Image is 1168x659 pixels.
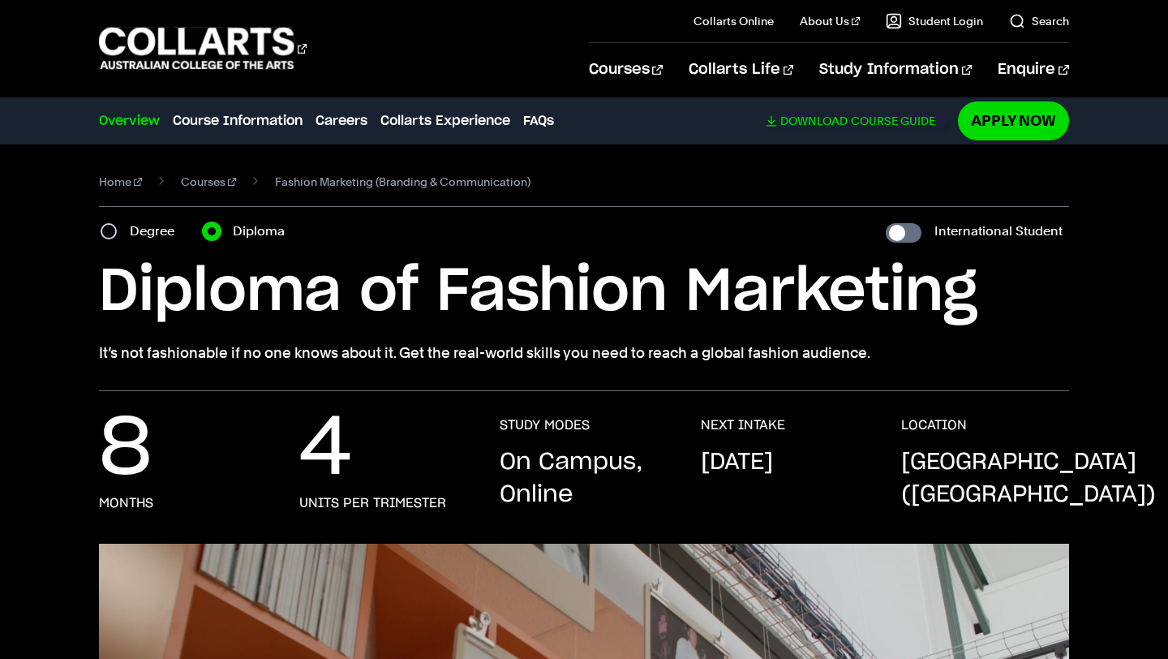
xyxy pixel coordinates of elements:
p: 4 [299,417,352,482]
p: [GEOGRAPHIC_DATA] ([GEOGRAPHIC_DATA]) [901,446,1156,511]
a: Apply Now [958,101,1069,140]
h3: LOCATION [901,417,967,433]
a: Course Information [173,111,303,131]
label: Degree [130,220,184,243]
p: It’s not fashionable if no one knows about it. Get the real-world skills you need to reach a glob... [99,342,1068,364]
h3: STUDY MODES [500,417,590,433]
a: Collarts Life [689,43,793,97]
a: Enquire [998,43,1068,97]
a: Courses [589,43,663,97]
a: Overview [99,111,160,131]
a: Study Information [819,43,972,97]
h3: units per trimester [299,495,446,511]
p: On Campus, Online [500,446,668,511]
label: Diploma [233,220,294,243]
a: About Us [800,13,860,29]
span: Fashion Marketing (Branding & Communication) [275,170,530,193]
h3: NEXT INTAKE [701,417,785,433]
h1: Diploma of Fashion Marketing [99,256,1068,329]
a: Home [99,170,142,193]
p: [DATE] [701,446,773,479]
a: Collarts Experience [380,111,510,131]
a: Collarts Online [693,13,774,29]
h3: months [99,495,153,511]
a: DownloadCourse Guide [766,114,948,128]
div: Go to homepage [99,25,307,71]
span: Download [780,114,848,128]
a: Student Login [886,13,983,29]
p: 8 [99,417,152,482]
a: FAQs [523,111,554,131]
label: International Student [934,220,1063,243]
a: Courses [181,170,236,193]
a: Careers [316,111,367,131]
a: Search [1009,13,1069,29]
